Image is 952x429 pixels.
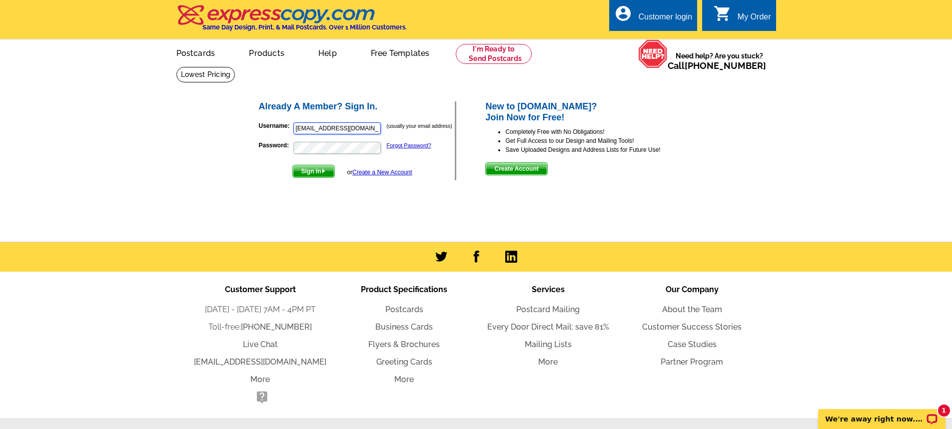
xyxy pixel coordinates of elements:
a: Create a New Account [352,169,412,176]
li: Toll-free: [188,321,332,333]
span: Customer Support [225,285,296,294]
small: (usually your email address) [387,123,452,129]
a: More [394,375,414,384]
h2: Already A Member? Sign In. [259,101,455,112]
label: Username: [259,121,292,130]
span: Sign In [293,165,334,177]
a: Case Studies [668,340,717,349]
span: Call [668,60,766,71]
span: Our Company [666,285,719,294]
i: shopping_cart [714,4,732,22]
span: Services [532,285,565,294]
div: My Order [738,12,771,26]
a: Mailing Lists [525,340,572,349]
a: account_circle Customer login [614,11,692,23]
iframe: LiveChat chat widget [812,398,952,429]
a: Live Chat [243,340,278,349]
i: account_circle [614,4,632,22]
img: button-next-arrow-white.png [321,169,326,173]
a: Postcard Mailing [516,305,580,314]
a: Greeting Cards [376,357,432,367]
h4: Same Day Design, Print, & Mail Postcards. Over 1 Million Customers. [202,23,407,31]
a: Products [233,40,300,64]
a: Postcards [385,305,423,314]
a: [PHONE_NUMBER] [685,60,766,71]
a: [PHONE_NUMBER] [241,322,312,332]
img: help [638,39,668,68]
a: Free Templates [355,40,446,64]
h2: New to [DOMAIN_NAME]? Join Now for Free! [485,101,695,123]
a: Partner Program [661,357,723,367]
li: Completely Free with No Obligations! [505,127,695,136]
a: Flyers & Brochures [368,340,440,349]
a: Same Day Design, Print, & Mail Postcards. Over 1 Million Customers. [176,12,407,31]
button: Create Account [485,162,547,175]
span: Create Account [486,163,547,175]
span: Product Specifications [361,285,447,294]
a: Help [302,40,353,64]
a: shopping_cart My Order [714,11,771,23]
a: Forgot Password? [387,142,431,148]
a: [EMAIL_ADDRESS][DOMAIN_NAME] [194,357,326,367]
button: Sign In [292,165,335,178]
a: Customer Success Stories [642,322,742,332]
label: Password: [259,141,292,150]
a: About the Team [662,305,722,314]
div: Customer login [638,12,692,26]
a: Every Door Direct Mail: save 81% [487,322,609,332]
li: [DATE] - [DATE] 7AM - 4PM PT [188,304,332,316]
li: Get Full Access to our Design and Mailing Tools! [505,136,695,145]
div: or [347,168,412,177]
a: Business Cards [375,322,433,332]
a: More [538,357,558,367]
span: Need help? Are you stuck? [668,51,771,71]
a: More [250,375,270,384]
a: Postcards [160,40,231,64]
li: Save Uploaded Designs and Address Lists for Future Use! [505,145,695,154]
